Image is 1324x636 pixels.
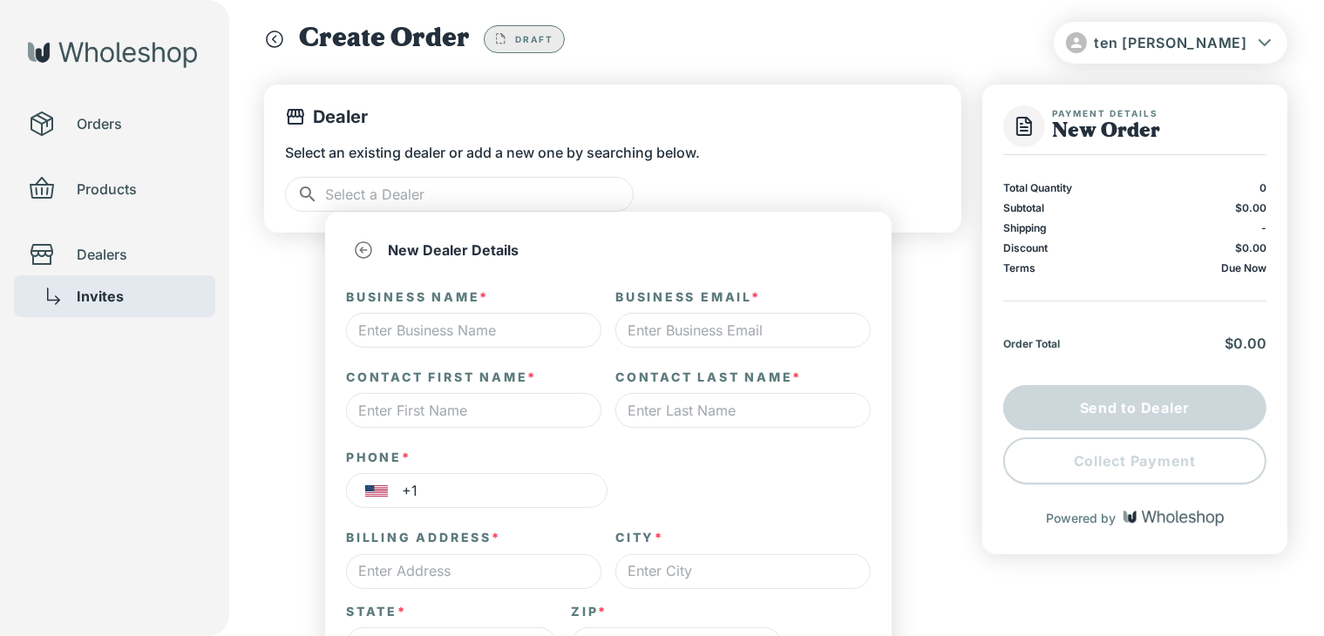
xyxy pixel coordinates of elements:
p: Order Total [1003,337,1060,350]
p: Total Quantity [1003,181,1072,194]
input: Enter Business Name [346,313,601,348]
input: Enter Business Email [615,313,871,348]
label: Zip [571,603,608,620]
label: Business Email [615,288,761,306]
p: Subtotal [1003,201,1044,214]
div: Dealers [14,233,215,275]
p: New Dealer Details [388,240,519,260]
span: Invites [77,286,201,307]
label: Business Name [346,288,489,306]
label: State [346,603,407,620]
input: Enter First Name [346,393,601,428]
button: Select country [358,472,395,509]
input: Enter Address [346,554,601,589]
input: Select a Dealer [325,177,634,212]
button: ten [PERSON_NAME] [1054,22,1287,64]
input: Enter City [615,554,871,589]
p: Terms [1003,261,1035,274]
span: $0.00 [1225,335,1266,352]
h1: Create Order [299,22,470,57]
input: Enter Last Name [615,393,871,428]
span: Dealers [77,244,201,265]
label: Billing Address [346,529,501,546]
p: Select an existing dealer or add a new one by searching below. [285,142,940,163]
label: Contact First Name [346,369,537,386]
p: Dealer [313,105,368,128]
label: Contact Last Name [615,369,802,386]
p: Due Now [1221,261,1266,274]
span: Draft [515,34,553,44]
span: $0.00 [1235,201,1266,214]
div: Products [14,168,215,210]
label: Phone [346,449,411,466]
p: Powered by [1047,511,1117,525]
span: $0.00 [1235,241,1266,254]
span: Payment Details [1052,108,1160,118]
div: Invites [14,275,215,317]
p: 0 [1259,181,1266,194]
span: Orders [77,113,201,134]
p: Shipping [1003,221,1047,234]
p: - [1261,221,1266,234]
h1: New Order [1052,118,1160,145]
div: Orders [14,103,215,145]
span: ten [PERSON_NAME] [1094,34,1247,51]
img: Wholeshop logo [28,42,197,68]
img: United States [365,485,388,497]
img: Wholeshop logo [1124,511,1224,526]
label: City [615,529,664,546]
p: Discount [1003,241,1048,254]
span: Products [77,179,201,200]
